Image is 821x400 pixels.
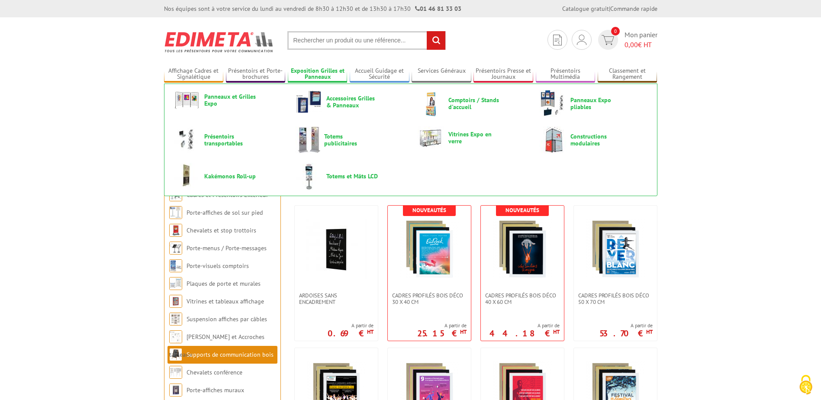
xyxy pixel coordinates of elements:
div: Nos équipes sont à votre service du lundi au vendredi de 8h30 à 12h30 et de 13h30 à 17h30 [164,4,461,13]
a: Panneaux Expo pliables [540,90,648,117]
a: Catalogue gratuit [562,5,609,13]
a: Accessoires Grilles & Panneaux [296,90,404,113]
a: Classement et Rangement [598,67,657,81]
sup: HT [460,328,467,335]
a: Supports de communication bois [187,351,274,358]
img: Totems publicitaires [296,126,320,153]
span: Ardoises sans encadrement [299,292,373,305]
input: rechercher [427,31,445,50]
img: Totems et Mâts LCD [296,163,322,190]
img: Chevalets conférence [169,366,182,379]
a: Totems publicitaires [296,126,404,153]
span: Cadres Profilés Bois Déco 30 x 40 cm [392,292,467,305]
a: Porte-visuels comptoirs [187,262,249,270]
span: Kakémonos Roll-up [204,173,256,180]
a: Porte-affiches de sol sur pied [187,209,263,216]
span: A partir de [489,322,560,329]
a: Suspension affiches par câbles [187,315,267,323]
span: Mon panier [625,30,657,50]
span: Accessoires Grilles & Panneaux [326,95,378,109]
a: Panneaux et Grilles Expo [174,90,282,110]
span: Constructions modulaires [570,133,622,147]
img: Cookies (fenêtre modale) [795,374,817,396]
span: Vitrines Expo en verre [448,131,500,145]
img: Comptoirs / Stands d'accueil [418,90,444,117]
a: Kakémonos Roll-up [174,163,282,190]
a: devis rapide 0 Mon panier 0,00€ HT [596,30,657,50]
b: Nouveautés [412,206,446,214]
span: Comptoirs / Stands d'accueil [448,97,500,110]
img: Chevalets et stop trottoirs [169,224,182,237]
span: Totems et Mâts LCD [326,173,378,180]
img: Porte-affiches muraux [169,384,182,397]
p: 44.18 € [489,331,560,336]
sup: HT [367,328,373,335]
img: Vitrines Expo en verre [418,126,444,149]
img: Edimeta [164,26,274,58]
button: Cookies (fenêtre modale) [791,371,821,400]
a: Accueil Guidage et Sécurité [350,67,409,81]
a: Présentoirs transportables [174,126,282,153]
a: Plaques de porte et murales [187,280,261,287]
a: Présentoirs et Porte-brochures [226,67,286,81]
img: Cimaises et Accroches tableaux [169,330,182,343]
img: Plaques de porte et murales [169,277,182,290]
img: Suspension affiches par câbles [169,313,182,326]
img: Constructions modulaires [540,126,567,153]
a: Cadres Profilés Bois Déco 40 x 60 cm [481,292,564,305]
a: Présentoirs Presse et Journaux [473,67,533,81]
span: A partir de [417,322,467,329]
strong: 01 46 81 33 03 [415,5,461,13]
a: Chevalets conférence [187,368,242,376]
a: [PERSON_NAME] et Accroches tableaux [169,333,264,358]
img: Cadres Profilés Bois Déco 50 x 70 cm [585,219,646,279]
sup: HT [553,328,560,335]
span: A partir de [599,322,653,329]
a: Porte-menus / Porte-messages [187,244,267,252]
a: Comptoirs / Stands d'accueil [418,90,526,117]
img: Présentoirs transportables [174,126,200,153]
sup: HT [646,328,653,335]
img: Kakémonos Roll-up [174,163,200,190]
a: Constructions modulaires [540,126,648,153]
a: Chevalets et stop trottoirs [187,226,256,234]
img: devis rapide [577,35,586,45]
img: Cadres Profilés Bois Déco 40 x 60 cm [492,219,553,279]
span: Cadres Profilés Bois Déco 40 x 60 cm [485,292,560,305]
img: devis rapide [602,35,614,45]
span: Panneaux Expo pliables [570,97,622,110]
span: € HT [625,40,657,50]
span: Panneaux et Grilles Expo [204,93,256,107]
img: Accessoires Grilles & Panneaux [296,90,322,113]
a: Vitrines et tableaux affichage [187,297,264,305]
b: Nouveautés [505,206,539,214]
span: A partir de [328,322,373,329]
a: Affichage Cadres et Signalétique [164,67,224,81]
img: Panneaux Expo pliables [540,90,567,117]
a: Exposition Grilles et Panneaux [288,67,348,81]
img: Porte-affiches de sol sur pied [169,206,182,219]
span: Totems publicitaires [324,133,376,147]
a: Cadres Profilés Bois Déco 50 x 70 cm [574,292,657,305]
input: Rechercher un produit ou une référence... [287,31,446,50]
a: Totems et Mâts LCD [296,163,404,190]
a: Ardoises sans encadrement [295,292,378,305]
a: Commande rapide [610,5,657,13]
img: Cadres Profilés Bois Déco 30 x 40 cm [399,219,460,279]
span: 0 [611,27,620,35]
a: Vitrines Expo en verre [418,126,526,149]
a: Cadres Profilés Bois Déco 30 x 40 cm [388,292,471,305]
p: 53.70 € [599,331,653,336]
img: Panneaux et Grilles Expo [174,90,200,110]
span: Présentoirs transportables [204,133,256,147]
a: Présentoirs Multimédia [536,67,596,81]
span: Cadres Profilés Bois Déco 50 x 70 cm [578,292,653,305]
img: Vitrines et tableaux affichage [169,295,182,308]
div: | [562,4,657,13]
img: Porte-menus / Porte-messages [169,242,182,255]
p: 0.69 € [328,331,373,336]
p: 25.15 € [417,331,467,336]
a: Services Généraux [412,67,471,81]
span: 0,00 [625,40,638,49]
img: devis rapide [553,35,562,45]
